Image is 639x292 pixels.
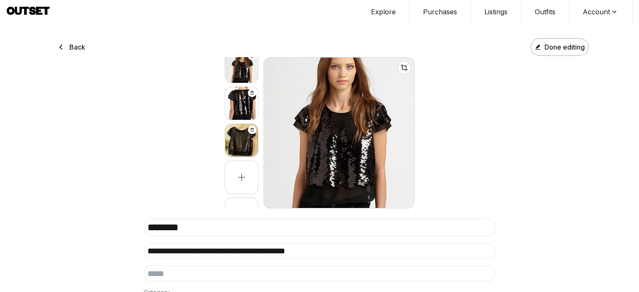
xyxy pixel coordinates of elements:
[544,42,585,52] span: Done editing
[531,38,589,56] button: Done editing
[248,126,256,134] button: Delete image
[51,37,90,57] button: Back
[264,58,414,208] img: Main Product Image
[69,42,85,52] span: Back
[248,89,256,97] button: Delete image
